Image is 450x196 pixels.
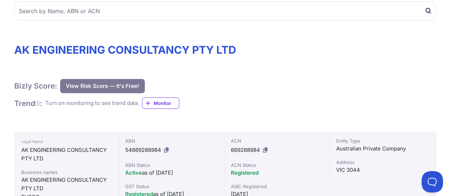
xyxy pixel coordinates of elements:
div: VIC 3044 [336,166,430,174]
div: Legal Name [21,137,112,146]
div: ABN [125,137,219,144]
div: Australian Private Company [336,144,430,153]
div: Entity Type [336,137,430,144]
h1: Trend : [14,99,42,108]
button: View Risk Score — It's Free! [60,79,145,93]
div: AK ENGINEERING CONSULTANCY PTY LTD [21,176,112,193]
div: ACN [231,137,324,144]
h1: Bizly Score: [14,81,57,91]
span: Monitor [154,100,179,107]
div: Business names [21,169,112,176]
div: ACN Status [231,161,324,169]
h1: AK ENGINEERING CONSULTANCY PTY LTD [14,43,436,56]
span: Active [125,169,142,176]
div: GST Status [125,183,219,190]
div: ABN Status [125,161,219,169]
input: Search by Name, ABN or ACN [14,1,436,21]
a: Monitor [142,97,179,109]
span: 54669288984 [125,147,161,153]
span: 669288984 [231,147,260,153]
div: ASIC Registered [231,183,324,190]
span: Registered [231,169,259,176]
div: as of [DATE] [125,169,219,177]
div: Address [336,159,430,166]
div: AK ENGINEERING CONSULTANCY PTY LTD [21,146,112,163]
iframe: Toggle Customer Support [422,171,443,192]
div: Turn on monitoring to see trend data. [45,99,139,107]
